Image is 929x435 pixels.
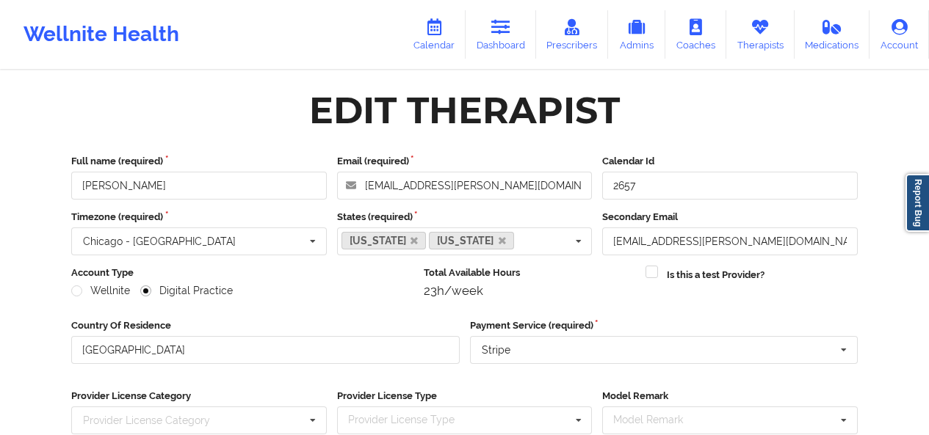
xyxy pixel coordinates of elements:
label: Email (required) [337,154,593,169]
a: Dashboard [466,10,536,59]
div: Provider License Category [83,415,210,425]
a: Admins [608,10,665,59]
label: Provider License Type [337,389,593,403]
label: Account Type [71,266,413,280]
label: Secondary Email [602,210,858,224]
label: Calendar Id [602,154,858,169]
label: Is this a test Provider? [667,268,764,282]
input: Email [602,227,858,255]
a: Coaches [665,10,726,59]
div: Stripe [482,345,510,355]
input: Full name [71,172,327,200]
div: 23h/week [424,283,636,298]
div: Model Remark [610,412,704,428]
input: Calendar Id [602,172,858,200]
label: Digital Practice [140,285,233,297]
a: Therapists [726,10,795,59]
label: Wellnite [71,285,130,297]
label: Provider License Category [71,389,327,403]
a: Medications [795,10,870,59]
label: Model Remark [602,389,858,403]
label: Full name (required) [71,154,327,169]
div: Provider License Type [344,412,476,428]
a: Account [870,10,929,59]
a: [US_STATE] [429,232,514,249]
div: Edit Therapist [309,87,620,134]
div: Chicago - [GEOGRAPHIC_DATA] [83,236,236,246]
input: Email address [337,172,593,200]
a: [US_STATE] [341,232,427,249]
a: Prescribers [536,10,609,59]
label: Payment Service (required) [470,318,858,333]
label: Total Available Hours [424,266,636,280]
label: Country Of Residence [71,318,460,333]
label: States (required) [337,210,593,224]
label: Timezone (required) [71,210,327,224]
a: Report Bug [905,174,929,232]
a: Calendar [402,10,466,59]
